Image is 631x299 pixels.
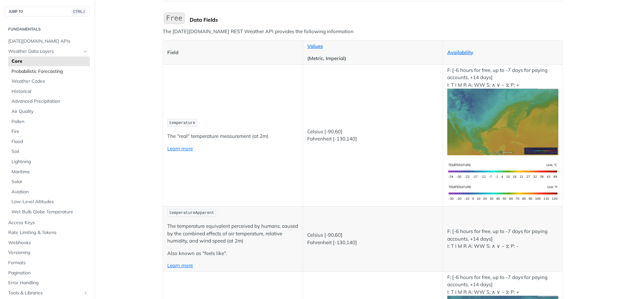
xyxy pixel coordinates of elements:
[447,118,558,125] span: Expand image
[5,36,90,46] a: [DATE][DOMAIN_NAME] APIs
[72,9,86,14] span: CTRL-/
[8,56,90,66] a: Core
[167,133,298,140] p: The "real" temperature measurement (at 2m)
[167,145,193,152] a: Learn more
[12,88,88,95] span: Historical
[8,280,88,286] span: Error Handling
[5,248,90,258] a: Versioning
[8,260,88,266] span: Formats
[5,228,90,238] a: Rate Limiting & Tokens
[8,76,90,86] a: Weather Codes
[12,118,88,125] span: Pollen
[12,58,88,65] span: Core
[167,223,298,245] p: The temperature equivalent perceived by humans, caused by the combined effects of air temperature...
[307,128,438,143] p: Celsius [-90,60] Fahrenheit [-130,140]
[12,68,88,75] span: Probabilistic Forecasting
[447,49,473,55] a: Availability
[8,229,88,236] span: Rate Limiting & Tokens
[8,270,88,276] span: Pagination
[12,159,88,165] span: Lightning
[5,258,90,268] a: Formats
[8,220,88,226] span: Access Keys
[8,117,90,127] a: Pollen
[12,148,88,155] span: Soil
[8,96,90,106] a: Advanced Precipitation
[8,197,90,207] a: Low-Level Altitudes
[12,199,88,205] span: Low-Level Altitudes
[83,49,88,54] button: Hide subpages for Weather Data Layers
[12,209,88,215] span: Wet Bulb Globe Temperature
[447,160,558,182] img: temperature-si
[12,108,88,115] span: Air Quality
[307,55,438,62] p: (Metric, Imperial)
[169,211,214,215] span: temperatureApparent
[169,121,195,125] span: temperature
[167,250,298,257] p: Also known as "feels like".
[12,128,88,135] span: Fire
[8,67,90,76] a: Probabilistic Forecasting
[8,187,90,197] a: Aviation
[190,16,563,23] div: Data Fields
[8,177,90,187] a: Solar
[8,137,90,147] a: Flood
[5,26,90,32] h2: Fundamentals
[447,182,558,204] img: temperature-us
[12,179,88,185] span: Solar
[8,48,81,55] span: Weather Data Layers
[83,290,88,296] button: Show subpages for Tools & Libraries
[8,127,90,137] a: Fire
[5,218,90,228] a: Access Keys
[167,49,298,56] p: Field
[167,262,193,268] a: Learn more
[307,43,323,49] a: Values
[5,268,90,278] a: Pagination
[12,139,88,145] span: Flood
[8,157,90,167] a: Lightning
[8,38,88,45] span: [DATE][DOMAIN_NAME] APIs
[12,169,88,175] span: Maritime
[8,107,90,117] a: Air Quality
[5,7,90,16] button: JUMP TOCTRL-/
[447,189,558,196] span: Expand image
[307,231,438,246] p: Celsius [-90,60] Fahrenheit [-130,140]
[12,189,88,195] span: Aviation
[447,167,558,174] span: Expand image
[8,290,81,296] span: Tools & Libraries
[447,228,558,250] p: F: [-6 hours for free, up to -7 days for paying accounts, +14 days] I: T I M R A: WW S: ∧ ∨ ~ ⧖ P: -
[5,238,90,248] a: Webhooks
[12,98,88,105] span: Advanced Precipitation
[8,87,90,96] a: Historical
[8,249,88,256] span: Versioning
[8,240,88,246] span: Webhooks
[5,288,90,298] a: Tools & LibrariesShow subpages for Tools & Libraries
[447,89,558,155] img: temperature
[12,78,88,85] span: Weather Codes
[8,167,90,177] a: Maritime
[8,207,90,217] a: Wet Bulb Globe Temperature
[8,147,90,157] a: Soil
[5,47,90,56] a: Weather Data LayersHide subpages for Weather Data Layers
[447,67,558,155] p: F: [-6 hours for free, up to -7 days for paying accounts, +14 days] I: T I M R A: WW S: ∧ ∨ ~ ⧖ P: +
[5,278,90,288] a: Error Handling
[163,28,563,35] p: The [DATE][DOMAIN_NAME] REST Weather API provides the following information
